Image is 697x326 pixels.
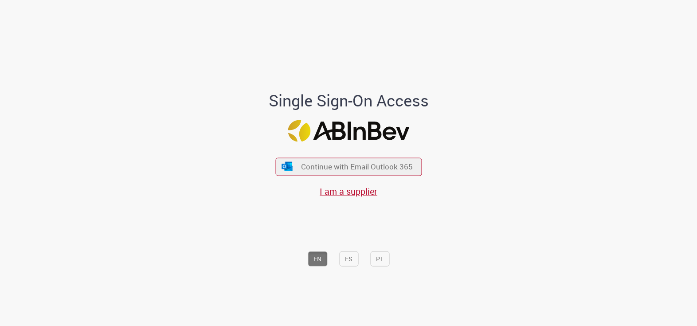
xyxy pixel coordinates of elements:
img: Logo ABInBev [288,120,409,142]
img: ícone Azure/Microsoft 360 [281,162,294,171]
a: I am a supplier [320,185,377,197]
span: Continue with Email Outlook 365 [301,161,413,172]
button: ícone Azure/Microsoft 360 Continue with Email Outlook 365 [275,157,422,176]
h1: Single Sign-On Access [226,92,472,110]
button: PT [370,251,389,267]
button: EN [308,251,327,267]
button: ES [339,251,358,267]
